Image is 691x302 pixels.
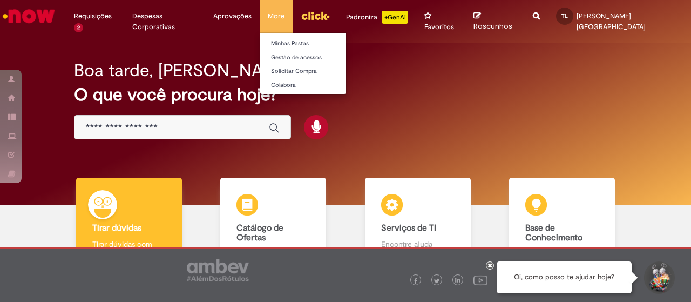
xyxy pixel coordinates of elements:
[57,178,201,271] a: Tirar dúvidas Tirar dúvidas com Lupi Assist e Gen Ai
[74,85,617,104] h2: O que você procura hoje?
[301,8,330,24] img: click_logo_yellow_360x200.png
[268,11,284,22] span: More
[577,11,646,31] span: [PERSON_NAME][GEOGRAPHIC_DATA]
[236,223,283,243] b: Catálogo de Ofertas
[455,278,460,284] img: logo_footer_linkedin.png
[381,239,455,250] p: Encontre ajuda
[345,178,490,271] a: Serviços de TI Encontre ajuda
[260,52,379,64] a: Gestão de acessos
[74,11,112,22] span: Requisições
[525,223,582,243] b: Base de Conhecimento
[132,11,198,32] span: Despesas Corporativas
[473,273,487,287] img: logo_footer_youtube.png
[92,239,166,260] p: Tirar dúvidas com Lupi Assist e Gen Ai
[260,79,379,91] a: Colabora
[497,261,632,293] div: Oi, como posso te ajudar hoje?
[642,261,675,294] button: Iniciar Conversa de Suporte
[260,38,379,50] a: Minhas Pastas
[74,61,293,80] h2: Boa tarde, [PERSON_NAME]
[1,5,57,27] img: ServiceNow
[490,178,635,271] a: Base de Conhecimento Consulte e aprenda
[381,223,436,233] b: Serviços de TI
[92,223,141,233] b: Tirar dúvidas
[424,22,454,32] span: Favoritos
[74,23,83,32] span: 2
[382,11,408,24] p: +GenAi
[213,11,252,22] span: Aprovações
[260,32,347,95] ul: More
[561,12,568,19] span: TL
[434,278,439,284] img: logo_footer_twitter.png
[201,178,346,271] a: Catálogo de Ofertas Abra uma solicitação
[473,21,512,31] span: Rascunhos
[413,278,418,284] img: logo_footer_facebook.png
[187,259,249,281] img: logo_footer_ambev_rotulo_gray.png
[260,65,379,77] a: Solicitar Compra
[346,11,408,24] div: Padroniza
[473,11,516,31] a: Rascunhos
